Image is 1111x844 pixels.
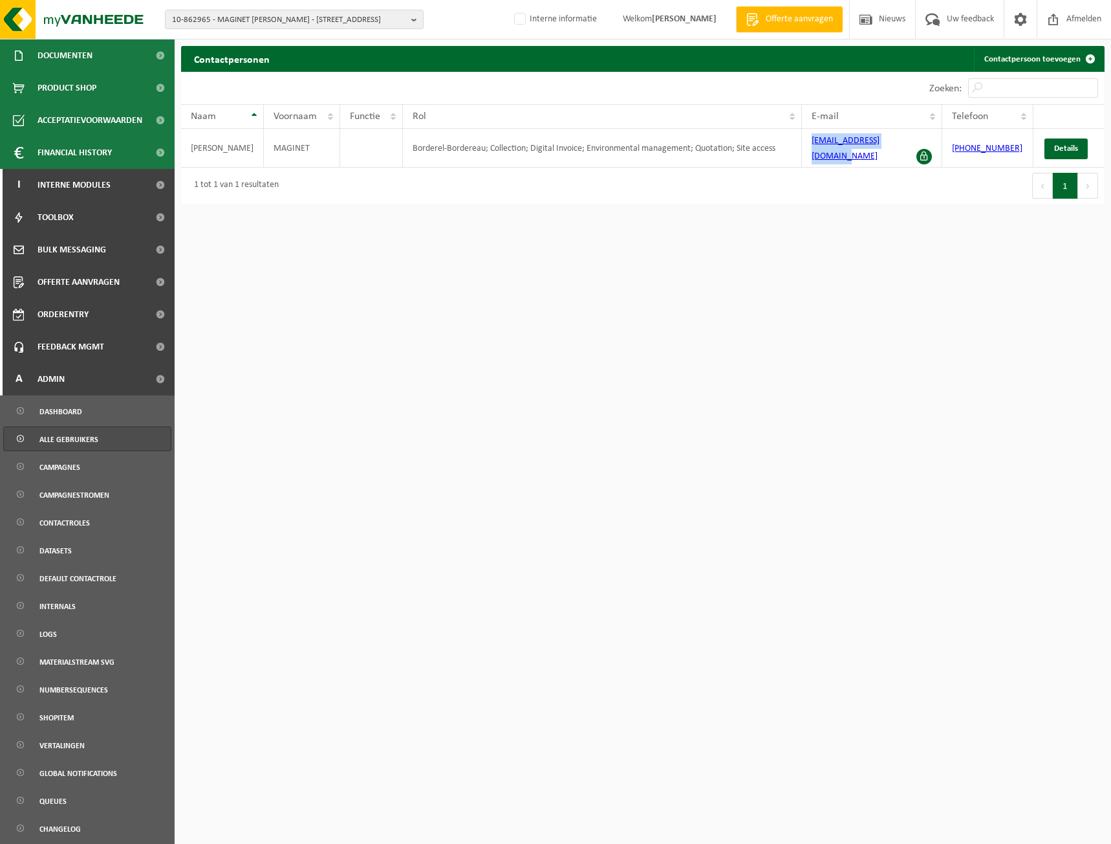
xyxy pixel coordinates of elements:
[39,539,72,563] span: Datasets
[736,6,843,32] a: Offerte aanvragen
[38,234,106,266] span: Bulk Messaging
[39,483,109,507] span: Campagnestromen
[812,136,879,161] a: [EMAIL_ADDRESS][DOMAIN_NAME]
[413,111,426,122] span: Rol
[403,129,802,168] td: Borderel-Bordereau; Collection; Digital Invoice; Environmental management; Quotation; Site access
[1054,144,1078,153] span: Details
[3,482,171,507] a: Campagnestromen
[812,111,839,122] span: E-mail
[974,46,1103,72] a: Contactpersoon toevoegen
[39,733,85,758] span: Vertalingen
[350,111,380,122] span: Functie
[3,816,171,841] a: Changelog
[191,111,216,122] span: Naam
[38,363,65,395] span: Admin
[274,111,317,122] span: Voornaam
[39,650,114,674] span: Materialstream SVG
[3,621,171,646] a: Logs
[3,399,171,423] a: Dashboard
[39,594,76,619] span: Internals
[165,10,424,29] button: 10-862965 - MAGINET [PERSON_NAME] - [STREET_ADDRESS]
[652,14,717,24] strong: [PERSON_NAME]
[39,789,67,814] span: Queues
[181,129,264,168] td: [PERSON_NAME]
[3,649,171,674] a: Materialstream SVG
[3,594,171,618] a: Internals
[13,363,25,395] span: A
[39,455,80,480] span: Campagnes
[264,129,340,168] td: MAGINET
[3,761,171,785] a: Global notifications
[38,72,96,104] span: Product Shop
[38,169,111,201] span: Interne modules
[3,677,171,702] a: Numbersequences
[3,733,171,757] a: Vertalingen
[39,817,81,841] span: Changelog
[13,169,25,201] span: I
[952,144,1022,153] a: [PHONE_NUMBER]
[1053,173,1078,199] button: 1
[39,678,108,702] span: Numbersequences
[3,538,171,562] a: Datasets
[39,427,98,452] span: Alle gebruikers
[952,111,988,122] span: Telefoon
[3,705,171,729] a: Shopitem
[1078,173,1098,199] button: Next
[38,331,104,363] span: Feedback MGMT
[3,788,171,813] a: Queues
[3,454,171,479] a: Campagnes
[39,511,90,535] span: Contactroles
[3,510,171,535] a: Contactroles
[762,13,836,26] span: Offerte aanvragen
[38,137,112,169] span: Financial History
[1044,139,1088,159] a: Details
[38,39,92,72] span: Documenten
[172,10,406,30] span: 10-862965 - MAGINET [PERSON_NAME] - [STREET_ADDRESS]
[188,174,279,197] div: 1 tot 1 van 1 resultaten
[38,298,146,331] span: Orderentry Goedkeuring
[39,622,57,647] span: Logs
[181,46,283,71] h2: Contactpersonen
[1032,173,1053,199] button: Previous
[39,761,117,786] span: Global notifications
[38,201,74,234] span: Toolbox
[39,566,116,591] span: default contactrole
[3,566,171,590] a: default contactrole
[929,83,962,94] label: Zoeken:
[38,266,120,298] span: Offerte aanvragen
[512,10,597,29] label: Interne informatie
[39,705,74,730] span: Shopitem
[3,427,171,451] a: Alle gebruikers
[39,399,82,424] span: Dashboard
[38,104,142,137] span: Acceptatievoorwaarden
